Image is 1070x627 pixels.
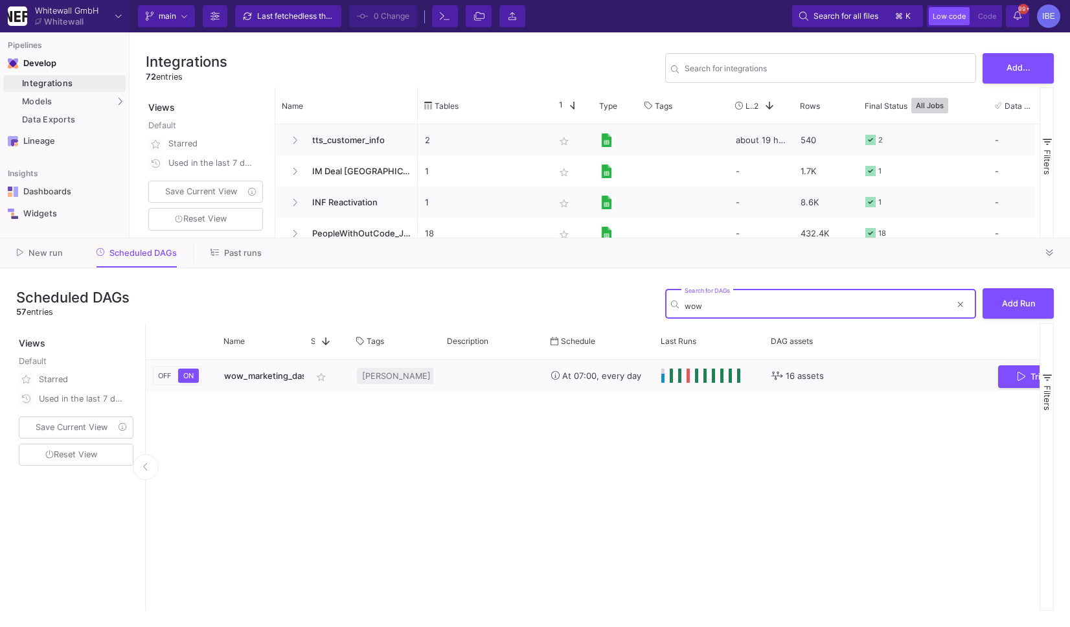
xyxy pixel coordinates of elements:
[729,124,793,155] div: about 19 hours ago
[600,227,613,240] img: [Legacy] Google Sheets
[146,72,156,82] span: 72
[35,6,98,15] div: Whitewall GmbH
[891,8,916,24] button: ⌘k
[146,87,268,114] div: Views
[304,125,411,155] span: tts_customer_info
[435,101,459,111] span: Tables
[895,8,903,24] span: ⌘
[45,450,97,459] span: Reset View
[3,203,126,224] a: Navigation iconWidgets
[974,7,1000,25] button: Code
[3,111,126,128] a: Data Exports
[8,187,18,197] img: Navigation icon
[729,187,793,218] div: -
[978,12,996,21] span: Code
[561,336,595,346] span: Schedule
[786,361,824,391] span: 16 assets
[685,65,970,75] input: Search for name, tables, ...
[793,218,858,249] div: 432.4K
[3,53,126,74] mat-expansion-panel-header: Navigation iconDevelop
[23,58,43,69] div: Develop
[8,209,18,219] img: Navigation icon
[600,165,613,178] img: [Legacy] Google Sheets
[304,187,411,218] span: INF Reactivation
[1002,299,1036,308] span: Add Run
[8,136,18,146] img: Navigation icon
[146,53,227,70] h3: Integrations
[16,323,139,350] div: Views
[792,5,923,27] button: Search for all files⌘k
[556,227,572,242] mat-icon: star_border
[304,218,411,249] span: PeopleWithOutCode_June
[23,187,108,197] div: Dashboards
[155,369,174,383] button: OFF
[878,125,883,155] div: 2
[159,6,176,26] span: main
[224,370,335,381] span: wow_marketing_dashboard
[771,336,813,346] span: DAG assets
[933,12,966,21] span: Low code
[19,355,136,370] div: Default
[1006,5,1029,27] button: 99+
[793,124,858,155] div: 540
[81,243,193,263] button: Scheduled DAGs
[178,369,199,383] button: ON
[22,78,122,89] div: Integrations
[800,101,820,111] span: Rows
[16,307,27,317] span: 57
[929,7,970,25] button: Low code
[195,243,277,263] button: Past runs
[3,181,126,202] a: Navigation iconDashboards
[661,336,696,346] span: Last Runs
[729,155,793,187] div: -
[19,416,133,439] button: Save Current View
[257,6,335,26] div: Last fetched
[23,136,108,146] div: Lineage
[746,101,754,111] span: Last Used
[282,101,303,111] span: Name
[600,133,613,147] img: [Legacy] Google Sheets
[814,6,878,26] span: Search for all files
[995,156,1045,186] div: -
[1037,5,1060,28] div: IBE
[1005,101,1034,111] span: Data Tests
[1018,4,1029,14] span: 99+
[165,187,237,196] span: Save Current View
[39,389,126,409] div: Used in the last 7 days
[146,71,227,83] div: entries
[175,214,227,223] span: Reset View
[556,196,572,211] mat-icon: star_border
[425,156,540,187] p: 1
[1042,385,1053,411] span: Filters
[599,101,617,111] span: Type
[16,370,136,389] button: Starred
[425,218,540,249] p: 18
[39,370,126,389] div: Starred
[983,53,1054,84] button: Add...
[878,187,882,218] div: 1
[304,156,411,187] span: IM Deal [GEOGRAPHIC_DATA]
[983,288,1054,319] button: Add Run
[3,75,126,92] a: Integrations
[16,289,130,306] h3: Scheduled DAGs
[223,336,245,346] span: Name
[1033,5,1060,28] button: IBE
[905,8,911,24] span: k
[1042,150,1053,175] span: Filters
[311,336,315,346] span: Star
[551,361,647,391] div: At 07:00, every day
[729,218,793,249] div: -
[1007,63,1030,73] span: Add...
[138,5,195,27] button: main
[600,196,613,209] img: [Legacy] Google Sheets
[878,218,886,249] div: 18
[425,125,540,155] p: 2
[224,248,262,258] span: Past runs
[556,133,572,149] mat-icon: star_border
[22,115,122,125] div: Data Exports
[3,131,126,152] a: Navigation iconLineage
[995,218,1045,248] div: -
[911,98,948,113] button: All Jobs
[19,444,133,466] button: Reset View
[556,165,572,180] mat-icon: star_border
